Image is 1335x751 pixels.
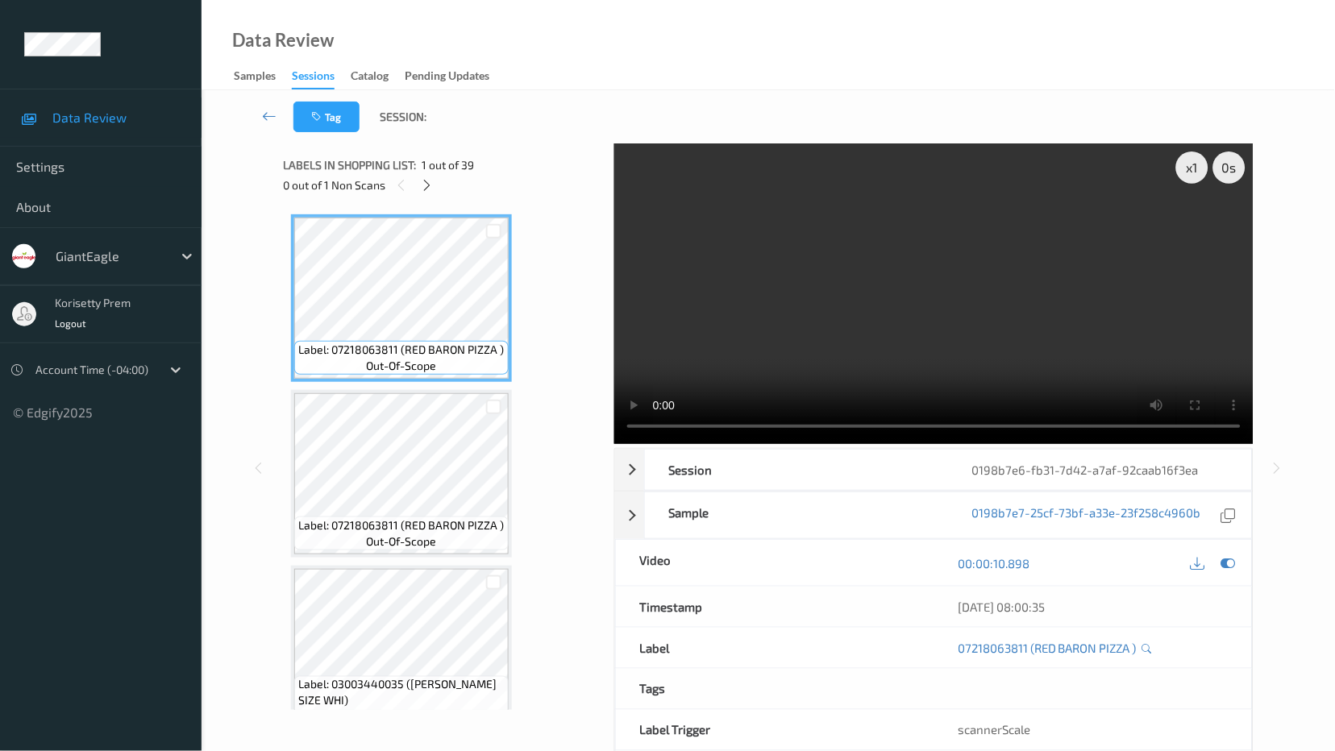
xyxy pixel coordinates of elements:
[615,449,1253,491] div: Session0198b7e6-fb31-7d42-a7af-92caab16f3ea
[616,710,934,750] div: Label Trigger
[948,450,1252,490] div: 0198b7e6-fb31-7d42-a7af-92caab16f3ea
[232,32,334,48] div: Data Review
[283,157,416,173] span: Labels in shopping list:
[616,540,934,586] div: Video
[380,109,426,125] span: Session:
[234,68,276,88] div: Samples
[234,65,292,88] a: Samples
[292,65,351,89] a: Sessions
[351,68,389,88] div: Catalog
[299,517,505,533] span: Label: 07218063811 (RED BARON PIZZA )
[958,555,1029,571] a: 00:00:10.898
[1213,151,1246,184] div: 0 s
[1176,151,1208,184] div: x 1
[616,669,934,709] div: Tags
[405,65,505,88] a: Pending Updates
[299,342,505,358] span: Label: 07218063811 (RED BARON PIZZA )
[283,175,603,195] div: 0 out of 1 Non Scans
[351,65,405,88] a: Catalog
[645,450,949,490] div: Session
[405,68,489,88] div: Pending Updates
[616,628,934,668] div: Label
[292,68,335,89] div: Sessions
[972,504,1201,526] a: 0198b7e7-25cf-73bf-a33e-23f258c4960b
[645,492,949,538] div: Sample
[615,492,1253,539] div: Sample0198b7e7-25cf-73bf-a33e-23f258c4960b
[293,102,360,132] button: Tag
[958,640,1137,656] a: 07218063811 (RED BARON PIZZA )
[367,709,437,725] span: out-of-scope
[367,358,437,374] span: out-of-scope
[958,599,1228,615] div: [DATE] 08:00:35
[422,157,474,173] span: 1 out of 39
[298,677,505,709] span: Label: 03003440035 ([PERSON_NAME] SIZE WHI)
[934,710,1252,750] div: scannerScale
[367,533,437,550] span: out-of-scope
[616,587,934,627] div: Timestamp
